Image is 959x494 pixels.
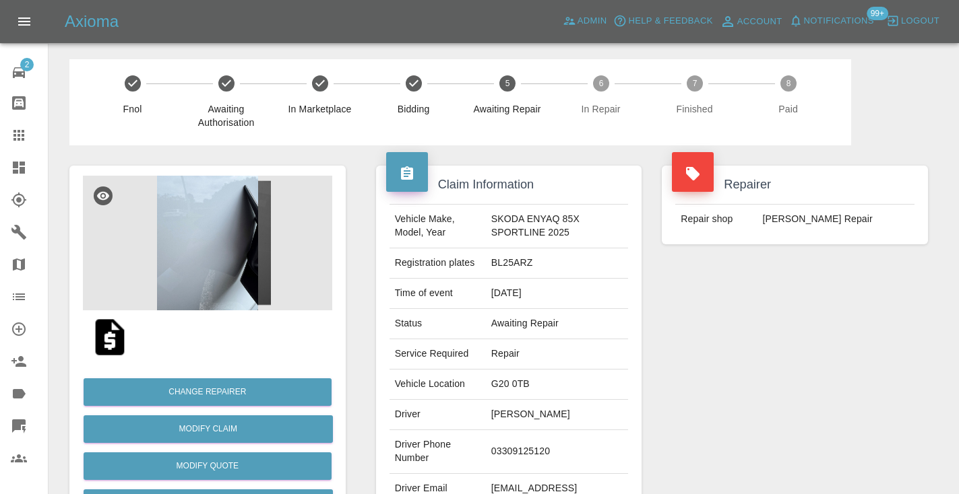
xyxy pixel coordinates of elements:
[486,309,629,339] td: Awaiting Repair
[675,205,757,234] td: Repair shop
[20,58,34,71] span: 2
[185,102,268,129] span: Awaiting Authorisation
[390,205,486,248] td: Vehicle Make, Model, Year
[486,339,629,369] td: Repair
[559,102,642,116] span: In Repair
[390,279,486,309] td: Time of event
[390,309,486,339] td: Status
[386,176,632,194] h4: Claim Information
[578,13,607,29] span: Admin
[672,176,918,194] h4: Repairer
[653,102,736,116] span: Finished
[692,79,697,88] text: 7
[559,11,611,32] a: Admin
[88,316,131,359] img: qt_1S2TfdA4aDea5wMjDBBAsoke
[91,102,174,116] span: Fnol
[65,11,119,32] h5: Axioma
[737,14,782,30] span: Account
[867,7,888,20] span: 99+
[83,176,332,310] img: 6b042b15-c670-4ff9-a22c-83c00a665555
[486,205,629,248] td: SKODA ENYAQ 85X SPORTLINE 2025
[786,79,791,88] text: 8
[486,400,629,430] td: [PERSON_NAME]
[84,452,332,480] button: Modify Quote
[610,11,716,32] button: Help & Feedback
[486,369,629,400] td: G20 0TB
[84,378,332,406] button: Change Repairer
[8,5,40,38] button: Open drawer
[786,11,877,32] button: Notifications
[901,13,939,29] span: Logout
[372,102,455,116] span: Bidding
[486,248,629,279] td: BL25ARZ
[883,11,943,32] button: Logout
[466,102,549,116] span: Awaiting Repair
[390,339,486,369] td: Service Required
[278,102,361,116] span: In Marketplace
[390,400,486,430] td: Driver
[747,102,830,116] span: Paid
[486,279,629,309] td: [DATE]
[757,205,915,234] td: [PERSON_NAME] Repair
[598,79,603,88] text: 6
[84,415,333,443] a: Modify Claim
[804,13,874,29] span: Notifications
[628,13,712,29] span: Help & Feedback
[390,430,486,474] td: Driver Phone Number
[486,430,629,474] td: 03309125120
[505,79,509,88] text: 5
[390,369,486,400] td: Vehicle Location
[390,248,486,279] td: Registration plates
[716,11,786,32] a: Account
